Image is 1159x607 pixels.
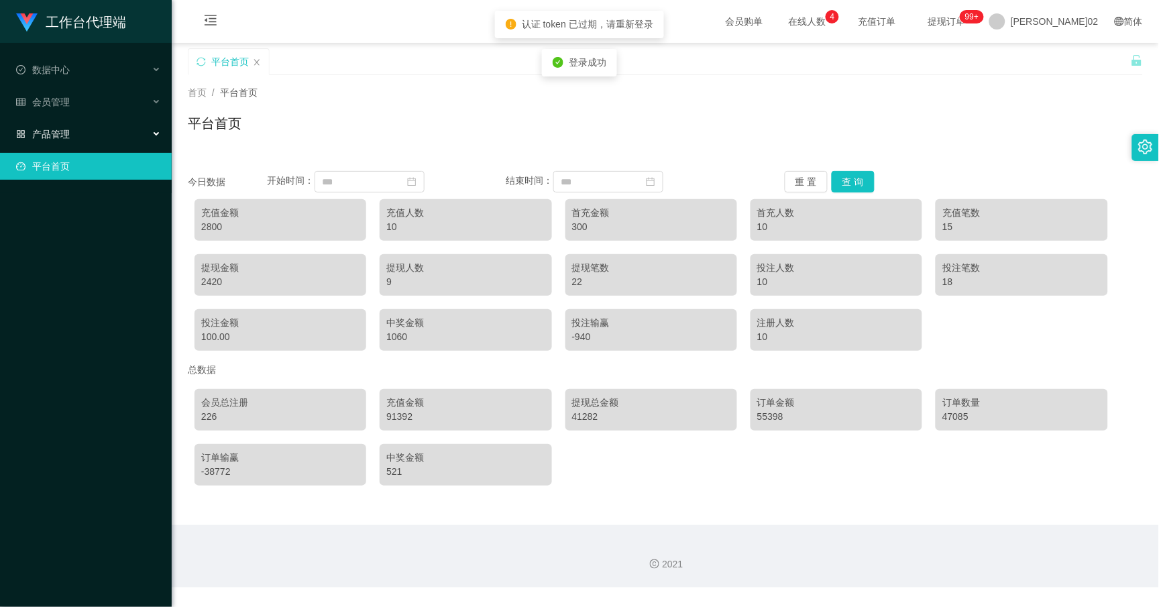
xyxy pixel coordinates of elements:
[572,396,730,410] div: 提现总金额
[826,10,839,23] sup: 4
[201,220,360,234] div: 2800
[942,220,1101,234] div: 15
[646,177,655,186] i: 图标： 日历
[553,57,563,68] i: 图标：check-circle
[757,275,916,289] div: 10
[757,316,916,330] div: 注册人数
[16,153,161,180] a: 图标： 仪表板平台首页
[662,559,683,569] font: 2021
[572,275,730,289] div: 22
[188,357,1143,382] div: 总数据
[757,261,916,275] div: 投注人数
[757,410,916,424] div: 55398
[16,65,25,74] i: 图标： check-circle-o
[201,316,360,330] div: 投注金额
[407,177,417,186] i: 图标： 日历
[650,559,659,569] i: 图标： 版权所有
[572,330,730,344] div: -940
[201,206,360,220] div: 充值金额
[942,396,1101,410] div: 订单数量
[386,220,545,234] div: 10
[211,49,249,74] div: 平台首页
[1115,17,1124,26] i: 图标： global
[386,206,545,220] div: 充值人数
[201,261,360,275] div: 提现金额
[928,16,965,27] font: 提现订单
[46,1,126,44] h1: 工作台代理端
[1138,140,1153,154] i: 图标： 设置
[386,261,545,275] div: 提现人数
[832,171,875,192] button: 查 询
[32,129,70,140] font: 产品管理
[253,58,261,66] i: 图标： 关闭
[572,206,730,220] div: 首充金额
[506,176,553,186] span: 结束时间：
[757,396,916,410] div: 订单金额
[572,316,730,330] div: 投注输赢
[386,465,545,479] div: 521
[16,97,25,107] i: 图标： table
[569,57,606,68] span: 登录成功
[757,206,916,220] div: 首充人数
[268,176,315,186] span: 开始时间：
[212,87,215,98] span: /
[785,171,828,192] button: 重 置
[188,1,233,44] i: 图标： menu-fold
[830,10,835,23] p: 4
[1124,16,1143,27] font: 简体
[188,113,241,133] h1: 平台首页
[757,220,916,234] div: 10
[506,19,516,30] i: 图标：感叹号圆圈
[32,97,70,107] font: 会员管理
[201,410,360,424] div: 226
[188,175,268,189] div: 今日数据
[16,13,38,32] img: logo.9652507e.png
[386,316,545,330] div: 中奖金额
[942,275,1101,289] div: 18
[942,410,1101,424] div: 47085
[572,220,730,234] div: 300
[960,10,984,23] sup: 993
[201,396,360,410] div: 会员总注册
[201,451,360,465] div: 订单输赢
[522,19,653,30] span: 认证 token 已过期，请重新登录
[572,410,730,424] div: 41282
[201,465,360,479] div: -38772
[757,330,916,344] div: 10
[32,64,70,75] font: 数据中心
[201,330,360,344] div: 100.00
[16,16,126,27] a: 工作台代理端
[188,87,207,98] span: 首页
[942,261,1101,275] div: 投注笔数
[386,275,545,289] div: 9
[386,410,545,424] div: 91392
[386,330,545,344] div: 1060
[788,16,826,27] font: 在线人数
[201,275,360,289] div: 2420
[572,261,730,275] div: 提现笔数
[16,129,25,139] i: 图标： AppStore-O
[220,87,258,98] span: 平台首页
[858,16,895,27] font: 充值订单
[386,451,545,465] div: 中奖金额
[1131,54,1143,66] i: 图标： 解锁
[386,396,545,410] div: 充值金额
[197,57,206,66] i: 图标： 同步
[942,206,1101,220] div: 充值笔数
